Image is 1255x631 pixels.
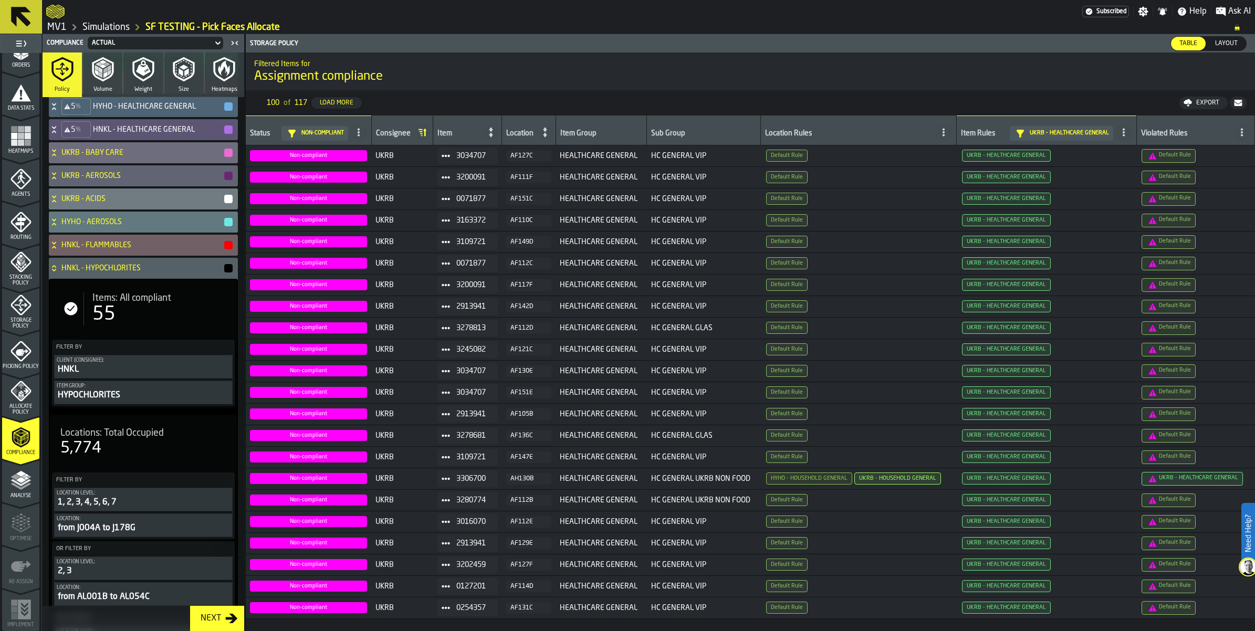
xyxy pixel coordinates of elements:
div: stat-Items: All compliant [52,284,235,333]
button: button-AF149D [506,236,552,248]
div: DropdownMenuValue-b946a619-2eec-4834-9eef-cdbe8753361b [86,37,225,49]
span: Assignment Compliance Status [250,215,367,226]
div: Title [60,427,226,439]
span: Assignment compliance [254,68,383,85]
span: Assignment Compliance Status [250,172,367,183]
span: UKRB [375,173,428,182]
span: UKRB [375,238,428,246]
span: 3245082 [456,345,489,354]
header: Storage Policy [246,34,1255,53]
div: Location level: [57,559,230,565]
span: Assignment Compliance Rule [1142,343,1196,356]
span: Assignment Compliance Status [250,150,367,161]
span: Assignment Compliance Rule [962,365,1051,377]
div: Item Group [560,129,642,140]
span: HC GENERAL VIP [651,173,757,182]
span: UKRB [375,345,428,354]
span: HC GENERAL VIP [651,216,757,225]
div: UKRB - AEROSOLS [49,165,234,186]
span: HEALTHCARE GENERAL [560,367,642,375]
div: HNKL - FLAMMABLES [49,235,234,256]
h4: UKRB - ACIDS [61,195,223,203]
button: button-AF151E [506,387,552,398]
label: button-toggle-Settings [1134,6,1153,17]
span: HC GENERAL VIP [651,238,757,246]
span: HEALTHCARE GENERAL [560,195,642,203]
span: 2913941 [456,410,489,418]
button: button-AF136C [506,430,552,441]
li: menu Implement [2,589,39,631]
span: Assignment Compliance Rule [766,171,808,183]
span: Assignment Compliance Status [250,387,367,398]
button: button-AF112D [506,322,552,334]
span: Non-compliant [301,130,344,136]
a: link-to-/wh/i/3ccf57d1-1e0c-4a81-a3bb-c2011c5f0d50 [82,22,130,33]
label: button-toggle-Ask AI [1211,5,1255,18]
span: 0071877 [456,259,489,268]
span: Assignment Compliance Status [250,258,367,269]
div: PolicyFilterItem-Client (Consignee) [54,355,233,378]
span: 3034707 [456,388,489,397]
span: Analyse [2,493,39,499]
div: Sub Group [651,129,756,140]
span: Assignment Compliance Rule [1142,278,1196,292]
button: button-Next [190,606,244,631]
span: UKRB - HEALTHCARE GENERAL [1030,130,1109,136]
span: Policy [55,86,70,93]
span: UKRB [375,388,428,397]
button: button-Export [1179,97,1228,109]
div: title-Assignment compliance [246,52,1255,90]
nav: Breadcrumb [46,21,1251,34]
span: Assignment Compliance Rule [1142,214,1196,227]
a: link-to-/wh/i/3ccf57d1-1e0c-4a81-a3bb-c2011c5f0d50 [47,22,67,33]
div: Next [196,612,225,625]
div: 55 [92,304,116,325]
button: button-AF114D [506,581,552,592]
div: Location Rules [765,129,933,140]
h4: UKRB - BABY CARE [61,149,223,157]
div: Export [1192,99,1223,107]
span: 3034707 [456,367,489,375]
button: button- [224,218,233,226]
button: Client (Consignee):HNKL [54,355,233,378]
span: Routing [2,235,39,240]
span: Assignment Compliance Rule [766,429,808,441]
span: 5 [71,125,75,134]
span: UKRB [375,410,428,418]
button: button-AF127C [506,150,552,162]
button: button- [224,195,233,203]
span: HEALTHCARE GENERAL [560,345,642,354]
label: Need Help? [1242,504,1254,563]
li: menu Agents [2,159,39,201]
span: Assignment Compliance Status [250,301,367,312]
span: Assignment Compliance Rule [962,343,1051,355]
label: Filter By [54,475,233,486]
div: Item [437,129,483,140]
div: AF110C [510,217,548,224]
span: Assignment Compliance Rule [766,257,808,269]
span: Assignment Compliance Rule [766,150,808,162]
li: menu Data Stats [2,72,39,114]
div: Location [506,129,537,140]
li: menu Stacking Policy [2,245,39,287]
span: 2913941 [456,302,489,311]
div: Title [92,292,226,304]
span: % [76,103,81,110]
span: HC GENERAL VIP [651,259,757,268]
span: Assignment Compliance Rule [1142,300,1196,313]
span: UKRB [375,324,428,332]
span: Assignment Compliance Rule [1142,235,1196,249]
span: Assignment Compliance Rule [766,236,808,248]
span: Data Stats [2,106,39,111]
span: Assignment Compliance Rule [962,408,1051,420]
span: Assignment Compliance Rule [962,150,1051,162]
span: Assignment Compliance Status [250,279,367,290]
div: 5,774 [60,439,101,458]
span: 3034707 [456,152,489,160]
div: HYHO - HEALTHCARE GENERAL [49,96,234,117]
div: Storage Policy [248,40,751,47]
li: menu Storage Policy [2,288,39,330]
div: ButtonLoadMore-Load More-Prev-First-Last [258,94,370,111]
span: UKRB [375,152,428,160]
div: AF127C [510,152,548,160]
